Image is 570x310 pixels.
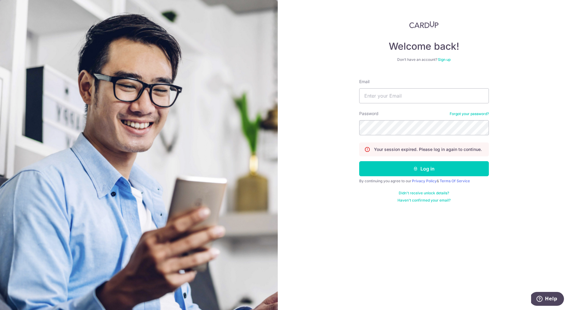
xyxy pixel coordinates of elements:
p: Your session expired. Please log in again to continue. [374,146,482,152]
label: Email [359,79,369,85]
button: Log in [359,161,489,176]
a: Forgot your password? [450,111,489,116]
a: Privacy Policy [412,179,437,183]
img: CardUp Logo [409,21,439,28]
iframe: Opens a widget where you can find more information [531,292,564,307]
a: Sign up [438,57,451,62]
div: By continuing you agree to our & [359,179,489,183]
input: Enter your Email [359,88,489,103]
h4: Welcome back! [359,40,489,52]
a: Terms Of Service [440,179,470,183]
div: Don’t have an account? [359,57,489,62]
label: Password [359,111,378,117]
a: Didn't receive unlock details? [399,191,449,196]
a: Haven't confirmed your email? [397,198,451,203]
